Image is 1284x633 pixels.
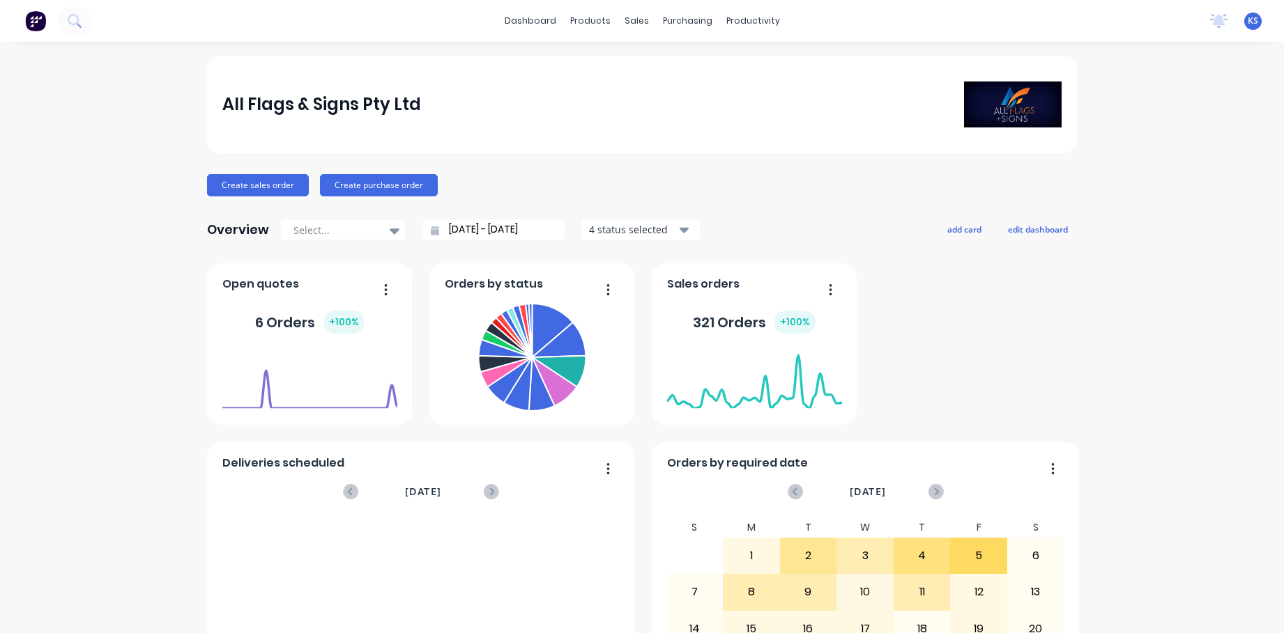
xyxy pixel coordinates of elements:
span: KS [1248,15,1258,27]
div: 4 [894,538,950,573]
img: Factory [25,10,46,31]
span: [DATE] [850,484,886,499]
div: 7 [667,575,723,609]
div: 9 [781,575,836,609]
div: 11 [894,575,950,609]
div: + 100 % [774,311,816,334]
div: 1 [724,538,779,573]
div: 13 [1008,575,1064,609]
span: [DATE] [405,484,441,499]
div: S [1007,517,1064,538]
div: purchasing [656,10,719,31]
button: 4 status selected [581,219,700,240]
div: 5 [951,538,1007,573]
div: 4 status selected [589,222,677,237]
div: products [563,10,618,31]
div: 2 [781,538,836,573]
button: add card [938,220,991,238]
div: 8 [724,575,779,609]
span: Sales orders [667,276,740,292]
div: F [950,517,1007,538]
div: 12 [951,575,1007,609]
span: Orders by status [445,276,543,292]
button: Create sales order [207,174,309,196]
img: All Flags & Signs Pty Ltd [964,81,1062,127]
div: 10 [837,575,893,609]
div: 321 Orders [693,311,816,334]
div: T [894,517,951,538]
div: 6 Orders [255,311,365,334]
div: M [723,517,780,538]
span: Open quotes [222,276,299,292]
div: Overview [207,216,269,244]
div: S [666,517,724,538]
div: + 100 % [323,311,365,334]
div: T [780,517,837,538]
div: All Flags & Signs Pty Ltd [222,91,421,118]
button: edit dashboard [999,220,1077,238]
div: productivity [719,10,787,31]
div: sales [618,10,656,31]
a: dashboard [498,10,563,31]
div: 3 [837,538,893,573]
button: Create purchase order [320,174,438,196]
div: 6 [1008,538,1064,573]
div: W [836,517,894,538]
